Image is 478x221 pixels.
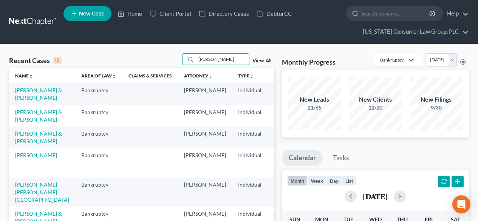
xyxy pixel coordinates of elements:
[232,178,268,207] td: Individual
[122,68,178,83] th: Claims & Services
[75,127,122,148] td: Bankruptcy
[15,73,33,79] a: Nameunfold_more
[342,176,356,186] button: list
[81,73,116,79] a: Area of Lawunfold_more
[326,150,356,166] a: Tasks
[253,7,295,20] a: DebtorCC
[268,148,305,178] td: AZB
[75,83,122,105] td: Bankruptcy
[112,74,116,79] i: unfold_more
[178,83,232,105] td: [PERSON_NAME]
[443,7,469,20] a: Help
[178,178,232,207] td: [PERSON_NAME]
[232,83,268,105] td: Individual
[282,150,323,166] a: Calendar
[252,58,271,63] a: View All
[232,105,268,127] td: Individual
[287,176,308,186] button: month
[410,104,463,111] div: 9/30
[274,73,299,79] a: Districtunfold_more
[184,73,213,79] a: Attorneyunfold_more
[114,7,146,20] a: Home
[15,109,62,123] a: [PERSON_NAME] & [PERSON_NAME]
[9,56,62,65] div: Recent Cases
[15,130,62,144] a: [PERSON_NAME] & [PERSON_NAME]
[282,57,336,66] h3: Monthly Progress
[380,57,404,63] div: Bankruptcy
[349,104,402,111] div: 12/20
[268,105,305,127] td: AZB
[326,176,342,186] button: day
[29,74,33,79] i: unfold_more
[361,6,430,20] input: Search by name...
[208,74,213,79] i: unfold_more
[452,195,470,213] div: Open Intercom Messenger
[75,105,122,127] td: Bankruptcy
[238,73,254,79] a: Typeunfold_more
[79,11,104,17] span: New Case
[196,54,249,65] input: Search by name...
[349,95,402,104] div: New Clients
[288,95,341,104] div: New Leads
[363,192,388,200] h2: [DATE]
[178,127,232,148] td: [PERSON_NAME]
[146,7,195,20] a: Client Portal
[178,105,232,127] td: [PERSON_NAME]
[308,176,326,186] button: week
[410,95,463,104] div: New Filings
[53,57,62,64] div: 15
[232,148,268,178] td: Individual
[232,127,268,148] td: Individual
[75,148,122,178] td: Bankruptcy
[268,178,305,207] td: AZB
[15,87,62,101] a: [PERSON_NAME] & [PERSON_NAME]
[268,127,305,148] td: AZB
[359,25,469,39] a: [US_STATE] Consumer Law Group, PLC
[15,152,57,158] a: [PERSON_NAME]
[15,181,69,203] a: [PERSON_NAME] [PERSON_NAME][GEOGRAPHIC_DATA]
[195,7,253,20] a: Directory Cases
[268,83,305,105] td: AZB
[178,148,232,178] td: [PERSON_NAME]
[75,178,122,207] td: Bankruptcy
[249,74,254,79] i: unfold_more
[288,104,341,111] div: 21/65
